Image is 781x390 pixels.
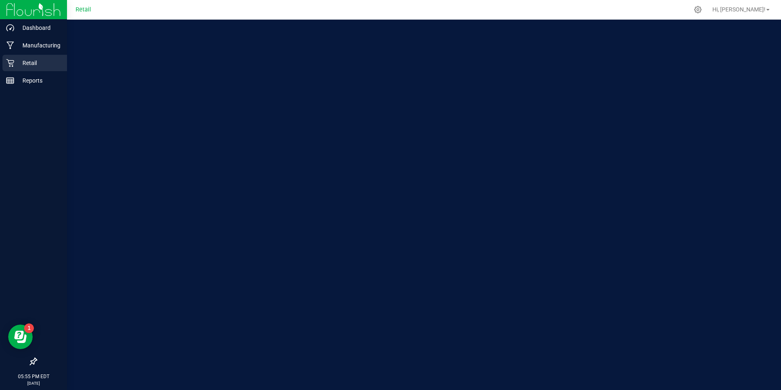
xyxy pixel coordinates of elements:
[6,76,14,85] inline-svg: Reports
[693,6,703,13] div: Manage settings
[8,325,33,349] iframe: Resource center
[14,76,63,85] p: Reports
[712,6,765,13] span: Hi, [PERSON_NAME]!
[6,24,14,32] inline-svg: Dashboard
[4,373,63,380] p: 05:55 PM EDT
[14,40,63,50] p: Manufacturing
[14,58,63,68] p: Retail
[14,23,63,33] p: Dashboard
[76,6,91,13] span: Retail
[6,59,14,67] inline-svg: Retail
[24,323,34,333] iframe: Resource center unread badge
[6,41,14,49] inline-svg: Manufacturing
[4,380,63,386] p: [DATE]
